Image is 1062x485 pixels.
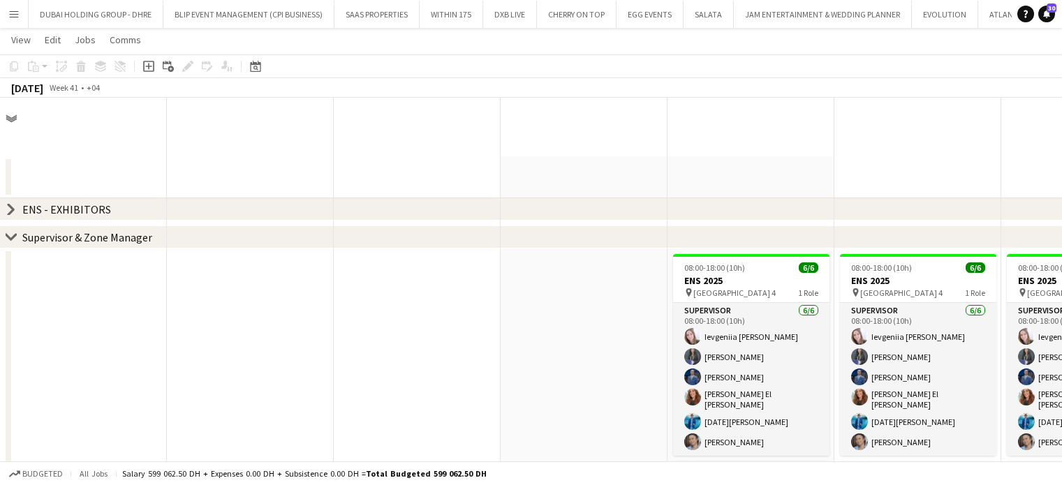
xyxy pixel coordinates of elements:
button: EVOLUTION [912,1,978,28]
span: Comms [110,33,141,46]
span: View [11,33,31,46]
button: BLIP EVENT MANAGEMENT (CPI BUSINESS) [163,1,334,28]
div: [DATE] [11,81,43,95]
app-card-role: Supervisor6/608:00-18:00 (10h)Ievgeniia [PERSON_NAME][PERSON_NAME][PERSON_NAME][PERSON_NAME] El [... [840,303,996,456]
span: 08:00-18:00 (10h) [684,262,745,273]
button: DUBAI HOLDING GROUP - DHRE [29,1,163,28]
button: DXB LIVE [483,1,537,28]
span: Week 41 [46,82,81,93]
span: [GEOGRAPHIC_DATA] 4 [860,288,943,298]
button: SAAS PROPERTIES [334,1,420,28]
span: 1 Role [798,288,818,298]
a: Comms [104,31,147,49]
h3: ENS 2025 [840,274,996,287]
a: 30 [1038,6,1055,22]
a: Edit [39,31,66,49]
a: Jobs [69,31,101,49]
button: EGG EVENTS [617,1,684,28]
div: Salary 599 062.50 DH + Expenses 0.00 DH + Subsistence 0.00 DH = [122,468,487,479]
span: Budgeted [22,469,63,479]
app-card-role: Supervisor6/608:00-18:00 (10h)Ievgeniia [PERSON_NAME][PERSON_NAME][PERSON_NAME][PERSON_NAME] El [... [673,303,829,456]
button: CHERRY ON TOP [537,1,617,28]
a: View [6,31,36,49]
button: WITHIN 175 [420,1,483,28]
button: SALATA [684,1,734,28]
span: 30 [1047,3,1056,13]
div: +04 [87,82,100,93]
h3: ENS 2025 [673,274,829,287]
span: 1 Role [965,288,985,298]
span: Jobs [75,33,96,46]
div: ENS - EXHIBITORS [22,202,111,216]
span: All jobs [77,468,110,479]
span: Total Budgeted 599 062.50 DH [366,468,487,479]
button: Budgeted [7,466,65,482]
button: JAM ENTERTAINMENT & WEDDING PLANNER [734,1,912,28]
span: 08:00-18:00 (10h) [851,262,912,273]
span: 6/6 [966,262,985,273]
span: 6/6 [799,262,818,273]
div: Supervisor & Zone Manager [22,230,152,244]
app-job-card: 08:00-18:00 (10h)6/6ENS 2025 [GEOGRAPHIC_DATA] 41 RoleSupervisor6/608:00-18:00 (10h)Ievgeniia [PE... [840,254,996,456]
app-job-card: 08:00-18:00 (10h)6/6ENS 2025 [GEOGRAPHIC_DATA] 41 RoleSupervisor6/608:00-18:00 (10h)Ievgeniia [PE... [673,254,829,456]
span: [GEOGRAPHIC_DATA] 4 [693,288,776,298]
span: Edit [45,33,61,46]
